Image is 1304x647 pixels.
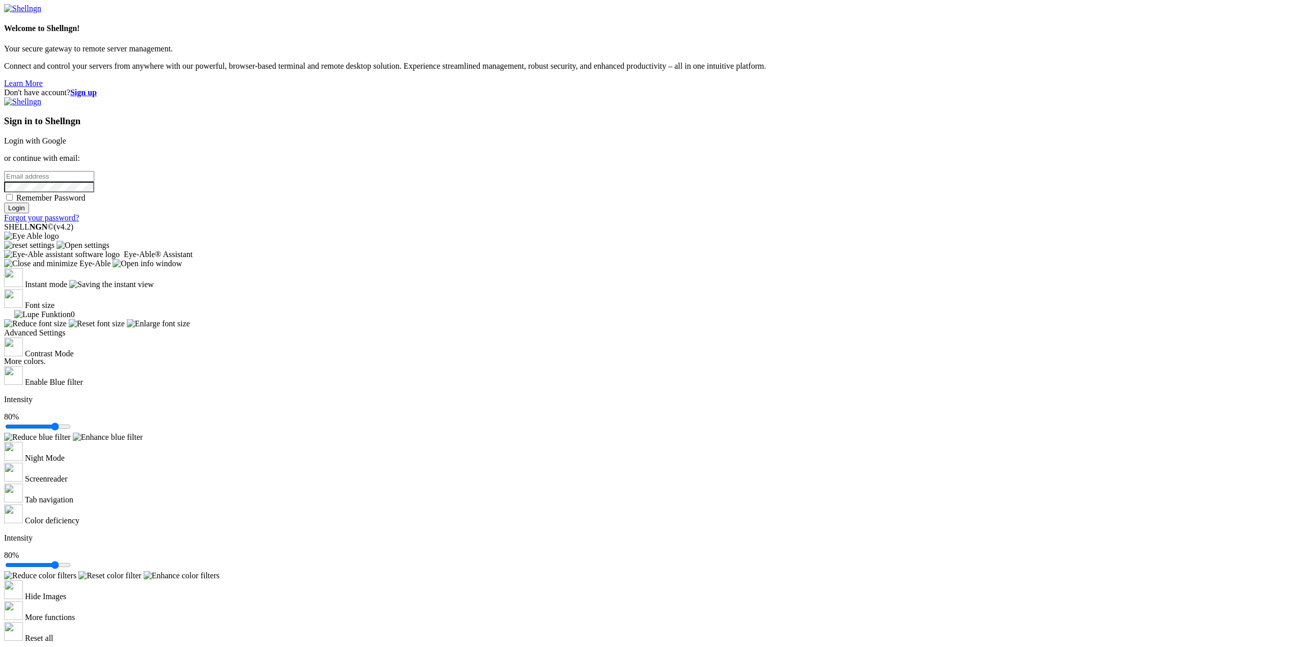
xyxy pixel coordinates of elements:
p: or continue with email: [4,154,1300,163]
h4: Welcome to Shellngn! [4,24,1300,33]
span: SHELL © [4,222,73,231]
img: Shellngn [4,4,41,13]
a: Login with Google [4,136,66,145]
h3: Sign in to Shellngn [4,116,1300,127]
a: Sign up [70,88,97,97]
input: Remember Password [6,194,13,201]
input: Login [4,203,29,213]
img: Shellngn [4,97,41,106]
span: Remember Password [16,193,86,202]
a: Forgot your password? [4,213,79,222]
eye-able: Eye-Able Visual Assistant. Open using ALT and 1. Control with tab. [4,232,1300,643]
div: Don't have account? [4,88,1300,97]
p: Connect and control your servers from anywhere with our powerful, browser-based terminal and remo... [4,62,1300,71]
p: Your secure gateway to remote server management. [4,44,1300,53]
a: Learn More [4,79,43,88]
span: 4.2.0 [54,222,74,231]
b: NGN [30,222,48,231]
input: Email address [4,171,94,182]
